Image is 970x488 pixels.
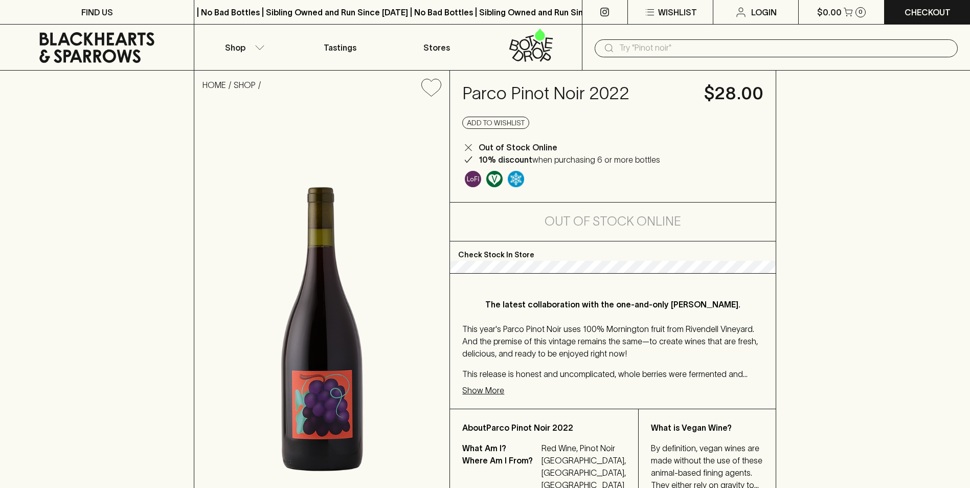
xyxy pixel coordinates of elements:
p: Shop [225,41,245,54]
p: when purchasing 6 or more bottles [479,153,660,166]
p: Check Stock In Store [450,241,775,261]
p: Stores [423,41,450,54]
img: Vegan [486,171,503,187]
p: Wishlist [658,6,697,18]
button: Add to wishlist [417,75,445,101]
img: Lo-Fi [465,171,481,187]
a: Made without the use of any animal products. [484,168,505,190]
a: Stores [388,25,485,70]
img: Chilled Red [508,171,524,187]
p: Show More [462,384,504,396]
p: About Parco Pinot Noir 2022 [462,422,626,434]
p: Login [751,6,777,18]
button: Add to wishlist [462,117,529,129]
p: This year's Parco Pinot Noir uses 100% Mornington fruit from Rivendell Vineyard. And the premise ... [462,323,763,360]
button: Shop [194,25,291,70]
p: FIND US [81,6,113,18]
p: Checkout [905,6,951,18]
a: Some may call it natural, others minimum intervention, either way, it’s hands off & maybe even a ... [462,168,484,190]
a: Tastings [291,25,388,70]
b: 10% discount [479,155,532,164]
h4: Parco Pinot Noir 2022 [462,83,691,104]
h5: Out of Stock Online [545,213,681,230]
p: Tastings [324,41,356,54]
b: What is Vegan Wine? [651,423,732,432]
a: SHOP [234,80,256,90]
a: HOME [202,80,226,90]
h4: $28.00 [704,83,763,104]
p: 0 [859,9,863,15]
a: Wonderful as is, but a slight chill will enhance the aromatics and give it a beautiful crunch. [505,168,527,190]
p: What Am I? [462,442,539,454]
p: This release is honest and uncomplicated, whole berries were fermented and pressed as soon as the... [462,368,763,380]
p: Out of Stock Online [479,141,557,153]
p: The latest collaboration with the one-and-only [PERSON_NAME]. [483,298,742,310]
p: $0.00 [817,6,842,18]
p: Red Wine, Pinot Noir [542,442,626,454]
input: Try "Pinot noir" [619,40,950,56]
